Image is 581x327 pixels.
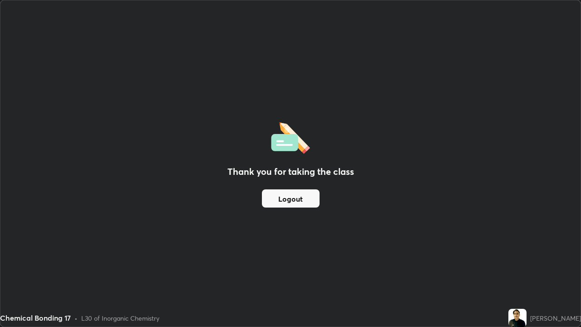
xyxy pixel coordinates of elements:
img: offlineFeedback.1438e8b3.svg [271,119,310,154]
img: 756836a876de46d1bda29e5641fbe2af.jpg [508,309,527,327]
button: Logout [262,189,320,208]
h2: Thank you for taking the class [227,165,354,178]
div: • [74,313,78,323]
div: [PERSON_NAME] [530,313,581,323]
div: L30 of Inorganic Chemistry [81,313,159,323]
